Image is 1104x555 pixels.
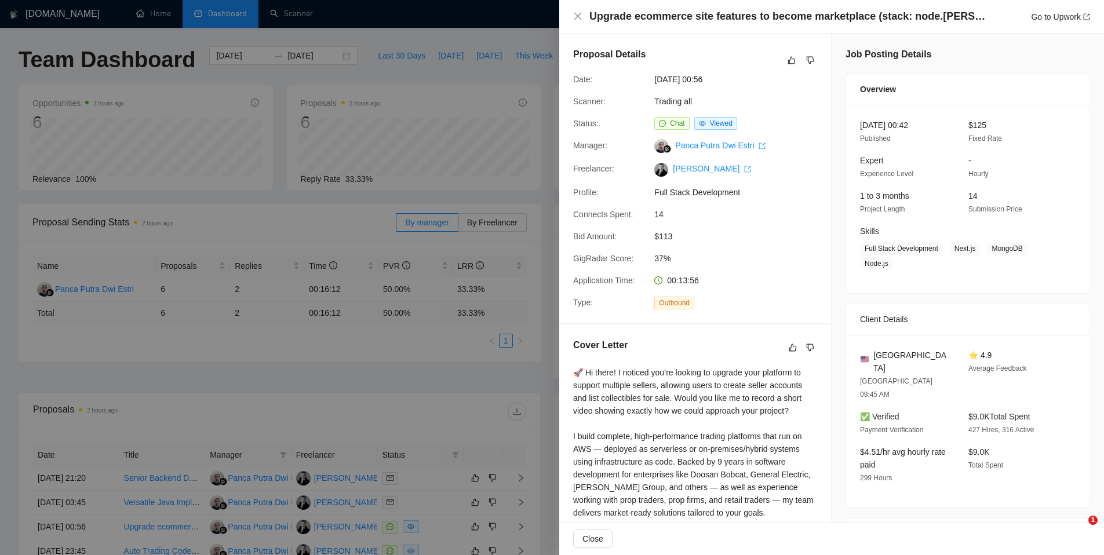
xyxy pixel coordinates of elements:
button: like [785,53,799,67]
span: Total Spent [968,461,1003,469]
span: [DATE] 00:56 [654,73,828,86]
span: [DATE] 00:42 [860,121,908,130]
span: ✅ Verified [860,412,899,421]
div: Job Description [860,518,1076,549]
span: Full Stack Development [654,186,828,199]
span: Skills [860,227,879,236]
span: Submission Price [968,205,1022,213]
a: Go to Upworkexport [1031,12,1090,21]
span: dislike [806,343,814,352]
span: Average Feedback [968,364,1027,373]
span: $9.0K Total Spent [968,412,1030,421]
span: Freelancer: [573,164,614,173]
span: dislike [806,56,814,65]
button: Close [573,12,582,21]
span: export [1083,13,1090,20]
h5: Cover Letter [573,338,628,352]
div: Client Details [860,304,1076,335]
span: - [968,156,971,165]
span: 1 [1088,516,1098,525]
span: ⭐ 4.9 [968,350,992,360]
span: Outbound [654,297,694,309]
span: Hourly [968,170,989,178]
button: dislike [803,53,817,67]
span: 14 [654,208,828,221]
span: Status: [573,119,599,128]
span: Published [860,134,891,143]
img: 🇺🇸 [861,355,869,363]
h4: Upgrade ecommerce site features to become marketplace (stack: node.[PERSON_NAME] nextjs) [589,9,989,24]
span: Bid Amount: [573,232,617,241]
span: Scanner: [573,97,606,106]
span: Payment Verification [860,426,923,434]
span: Full Stack Development [860,242,943,255]
span: 299 Hours [860,474,892,482]
button: like [786,341,800,355]
a: Panca Putra Dwi Estri export [675,141,766,150]
img: c1-UjRBJP_zTFNXDICuqwFTyJPQpUxVtGN8L6Q_Ow-sbyAwyq_HA9eDeCFlyqj4l7G [654,163,668,177]
span: Overview [860,83,896,96]
span: 1 to 3 months [860,191,909,200]
span: $9.0K [968,447,990,457]
span: 427 Hires, 316 Active [968,426,1034,434]
span: $113 [654,230,828,243]
span: Next.js [950,242,981,255]
span: Fixed Rate [968,134,1002,143]
h5: Job Posting Details [846,48,931,61]
span: Type: [573,298,593,307]
span: eye [699,120,706,127]
span: Viewed [710,119,733,127]
a: Trading all [654,97,692,106]
span: Profile: [573,188,599,197]
span: Date: [573,75,592,84]
span: Node.js [860,257,893,270]
span: Experience Level [860,170,913,178]
span: 14 [968,191,978,200]
span: [GEOGRAPHIC_DATA] 09:45 AM [860,377,932,399]
span: GigRadar Score: [573,254,633,263]
button: dislike [803,341,817,355]
span: $4.51/hr avg hourly rate paid [860,447,946,469]
span: MongoDB [987,242,1027,255]
span: clock-circle [654,276,662,284]
h5: Proposal Details [573,48,646,61]
span: Project Length [860,205,905,213]
span: export [744,166,751,173]
span: export [759,143,766,149]
span: like [789,343,797,352]
span: Chat [670,119,684,127]
span: $125 [968,121,986,130]
span: close [573,12,582,21]
span: 00:13:56 [667,276,699,285]
span: like [788,56,796,65]
span: Close [582,532,603,545]
span: Application Time: [573,276,635,285]
span: message [659,120,666,127]
span: Expert [860,156,883,165]
span: Manager: [573,141,607,150]
iframe: Intercom live chat [1065,516,1092,543]
img: gigradar-bm.png [663,145,671,153]
a: [PERSON_NAME] export [673,164,751,173]
span: [GEOGRAPHIC_DATA] [873,349,950,374]
button: Close [573,530,613,548]
span: Connects Spent: [573,210,633,219]
span: 37% [654,252,828,265]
